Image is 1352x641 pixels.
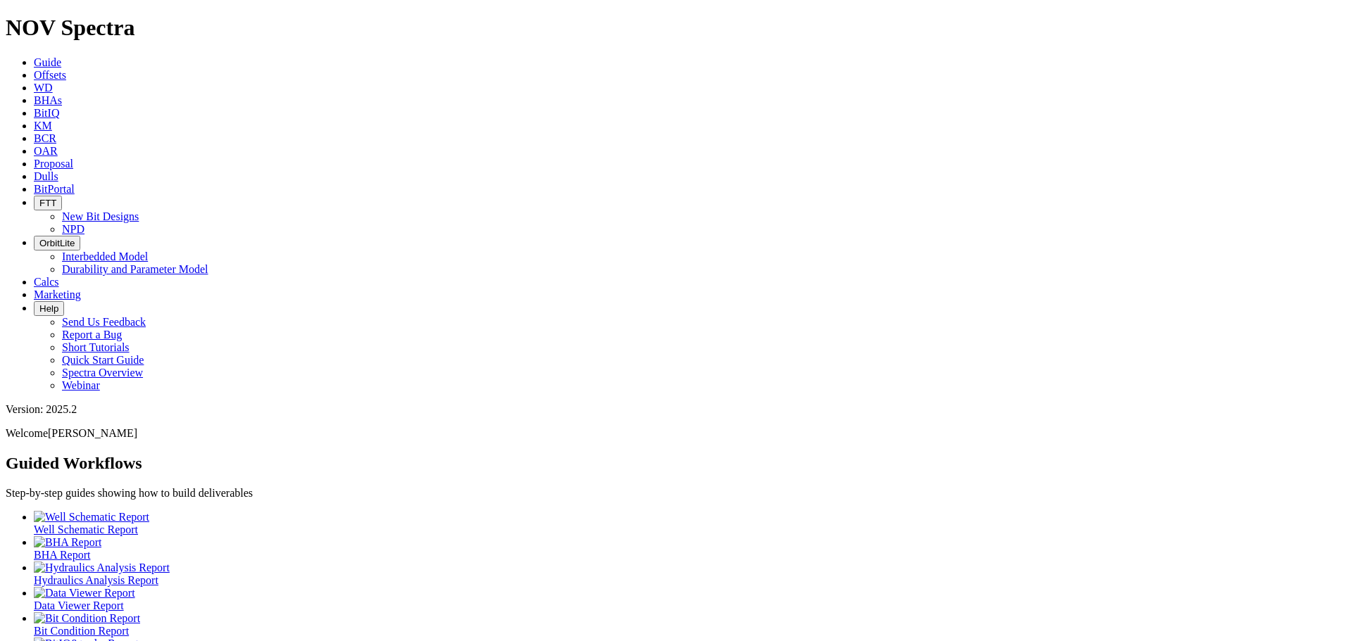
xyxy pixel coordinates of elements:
a: Dulls [34,170,58,182]
p: Welcome [6,427,1346,440]
a: BCR [34,132,56,144]
span: Data Viewer Report [34,599,124,611]
a: BitPortal [34,183,75,195]
span: OrbitLite [39,238,75,248]
a: WD [34,82,53,94]
span: BHA Report [34,549,90,561]
a: New Bit Designs [62,210,139,222]
a: Hydraulics Analysis Report Hydraulics Analysis Report [34,561,1346,586]
a: OAR [34,145,58,157]
img: BHA Report [34,536,101,549]
a: Report a Bug [62,329,122,341]
a: Interbedded Model [62,250,148,262]
a: Send Us Feedback [62,316,146,328]
img: Well Schematic Report [34,511,149,523]
a: NPD [62,223,84,235]
a: KM [34,120,52,132]
a: Proposal [34,158,73,170]
span: Hydraulics Analysis Report [34,574,158,586]
a: Data Viewer Report Data Viewer Report [34,587,1346,611]
button: FTT [34,196,62,210]
h2: Guided Workflows [6,454,1346,473]
a: Guide [34,56,61,68]
a: Webinar [62,379,100,391]
h1: NOV Spectra [6,15,1346,41]
span: FTT [39,198,56,208]
img: Data Viewer Report [34,587,135,599]
a: Well Schematic Report Well Schematic Report [34,511,1346,535]
a: Marketing [34,288,81,300]
button: Help [34,301,64,316]
a: BHAs [34,94,62,106]
p: Step-by-step guides showing how to build deliverables [6,487,1346,500]
span: Help [39,303,58,314]
a: Short Tutorials [62,341,130,353]
span: [PERSON_NAME] [48,427,137,439]
span: Well Schematic Report [34,523,138,535]
a: Spectra Overview [62,367,143,379]
img: Bit Condition Report [34,612,140,625]
a: BitIQ [34,107,59,119]
a: Durability and Parameter Model [62,263,208,275]
a: Offsets [34,69,66,81]
img: Hydraulics Analysis Report [34,561,170,574]
a: Quick Start Guide [62,354,144,366]
button: OrbitLite [34,236,80,250]
span: Bit Condition Report [34,625,129,637]
div: Version: 2025.2 [6,403,1346,416]
a: Calcs [34,276,59,288]
a: Bit Condition Report Bit Condition Report [34,612,1346,637]
a: BHA Report BHA Report [34,536,1346,561]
